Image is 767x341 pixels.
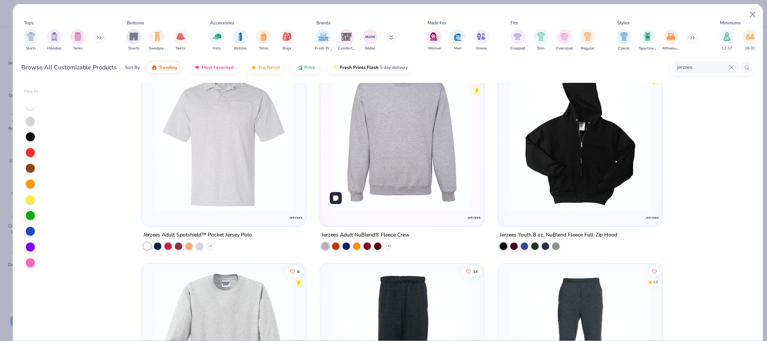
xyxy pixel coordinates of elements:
[318,31,329,42] img: Fresh Prints Image
[125,64,140,71] div: Sort By
[173,29,188,51] div: filter for Skirts
[127,19,144,26] div: Bottoms
[70,29,85,51] div: filter for Tanks
[149,46,166,51] span: Sweatpants
[454,32,462,41] img: Men Image
[620,32,628,41] img: Classic Image
[722,46,732,51] span: 12-17
[236,32,244,41] img: Bottles Image
[328,70,477,211] img: 6cea5deb-12ff-40e0-afe1-d9c864774007
[283,46,291,51] span: Bags
[327,61,413,74] button: Fresh Prints Flash5 day delivery
[475,78,480,84] div: 4.9
[291,61,321,74] button: Price
[649,266,660,277] button: Like
[719,29,734,51] button: filter button
[21,63,117,72] div: Browse All Customizable Products
[476,46,487,51] span: Unisex
[315,29,332,51] div: filter for Fresh Prints
[208,244,212,248] span: + 2
[73,46,83,51] span: Tanks
[723,32,731,41] img: 12-17 Image
[340,64,378,70] span: Fresh Prints Flash
[26,46,36,51] span: Shirts
[510,46,525,51] span: Cropped
[427,29,442,51] button: filter button
[363,29,378,51] button: filter button
[662,46,679,51] span: Athleisure
[149,29,166,51] div: filter for Sweatpants
[259,32,268,41] img: Totes Image
[639,29,656,51] button: filter button
[315,29,332,51] button: filter button
[462,266,481,277] button: Like
[47,29,62,51] div: filter for Hoodies
[617,29,631,51] div: filter for Classic
[322,230,410,240] div: Jerzees Adult NuBlend® Fleece Crew
[126,29,141,51] div: filter for Shorts
[537,32,545,41] img: Slim Image
[511,19,518,26] div: Fits
[47,46,61,51] span: Hoodies
[24,19,34,26] div: Tops
[176,32,185,41] img: Skirts Image
[24,29,39,51] div: filter for Shirts
[194,64,200,70] img: most_fav.gif
[258,64,280,70] span: Top Rated
[428,46,441,51] span: Women
[209,29,224,51] div: filter for Hats
[151,64,157,70] img: trending.gif
[662,29,679,51] div: filter for Athleisure
[338,29,355,51] div: filter for Comfort Colors
[581,46,594,51] span: Regular
[213,46,221,51] span: Hats
[746,7,760,22] button: Close
[338,46,355,51] span: Comfort Colors
[70,29,85,51] button: filter button
[720,19,741,26] div: Minimums
[363,29,378,51] div: filter for Gildan
[537,46,545,51] span: Slim
[146,61,183,74] button: Trending
[130,32,138,41] img: Shorts Image
[617,19,630,26] div: Styles
[643,32,652,41] img: Sportswear Image
[743,29,758,51] button: filter button
[474,29,489,51] button: filter button
[304,64,315,70] span: Price
[159,64,177,70] span: Trending
[365,31,376,42] img: Gildan Image
[474,29,489,51] div: filter for Unisex
[332,64,338,70] img: flash.gif
[202,64,234,70] span: Most Favorited
[745,46,755,51] span: 18-23
[510,29,525,51] button: filter button
[513,32,522,41] img: Cropped Image
[210,19,234,26] div: Accessories
[173,29,188,51] button: filter button
[24,29,39,51] button: filter button
[149,29,166,51] button: filter button
[743,29,758,51] div: filter for 18-23
[24,89,39,94] div: Filter By
[450,29,465,51] button: filter button
[316,19,331,26] div: Brands
[386,244,391,248] span: + 32
[510,29,525,51] div: filter for Cropped
[280,29,295,51] button: filter button
[233,29,248,51] button: filter button
[341,31,352,42] img: Comfort Colors Image
[556,29,573,51] button: filter button
[251,64,257,70] img: TopRated.gif
[256,29,271,51] div: filter for Totes
[506,70,655,211] img: 966b1829-d788-4978-b8c7-8fea349d0687
[477,32,486,41] img: Unisex Image
[126,29,141,51] button: filter button
[584,32,592,41] img: Regular Image
[289,210,304,225] img: Jerzees logo
[427,19,446,26] div: Made For
[283,32,291,41] img: Bags Image
[280,29,295,51] div: filter for Bags
[746,32,755,41] img: 18-23 Image
[338,29,355,51] button: filter button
